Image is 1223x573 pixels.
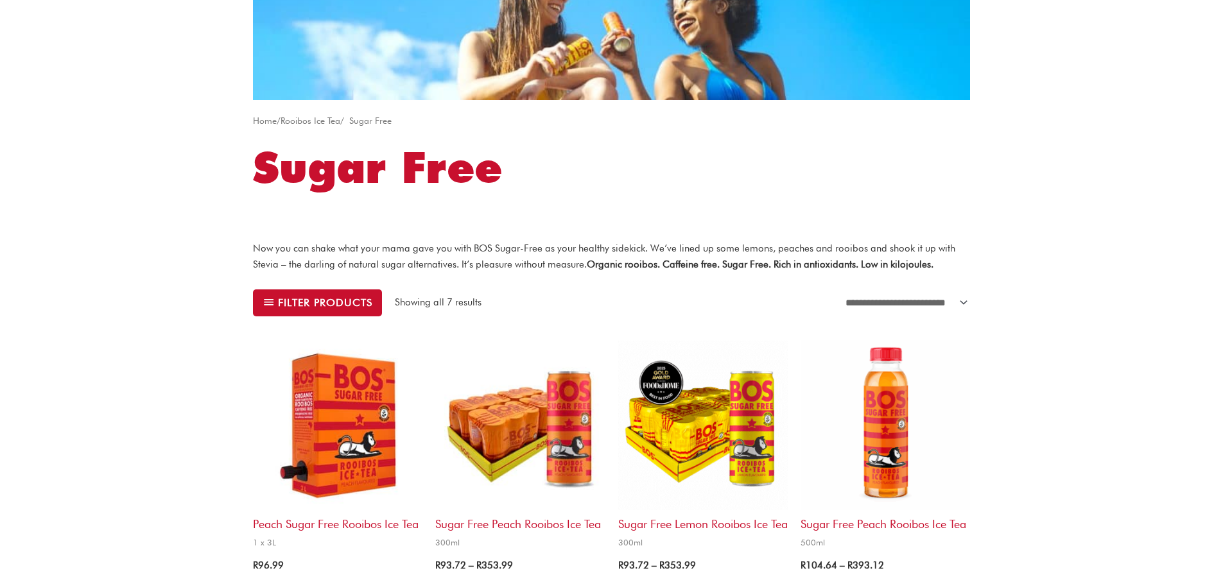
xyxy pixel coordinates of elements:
span: 500ml [801,537,970,548]
bdi: 104.64 [801,560,837,571]
a: Sugar Free Peach Rooibos Ice Tea300ml [435,340,605,552]
img: Peach Sugar Free Rooibos Ice Tea [253,340,422,509]
span: R [618,560,623,571]
span: R [253,560,258,571]
span: 1 x 3L [253,537,422,548]
a: Peach Sugar Free Rooibos Ice Tea1 x 3L [253,340,422,552]
a: Sugar Free Lemon Rooibos Ice Tea300ml [618,340,788,552]
button: Filter products [253,289,382,316]
p: Now you can shake what your mama gave you with BOS Sugar-Free as your healthy sidekick. We’ve lin... [253,241,970,273]
a: Home [253,115,277,126]
img: sugar free lemon rooibos ice tea [618,340,788,509]
span: Filter products [278,298,372,307]
a: Sugar Free Peach Rooibos Ice Tea500ml [801,340,970,552]
h2: Sugar Free Peach Rooibos Ice Tea [435,510,605,531]
span: R [801,560,806,571]
h1: Sugar Free [253,137,970,198]
span: R [435,560,440,571]
bdi: 353.99 [659,560,696,571]
img: sugar free peach rooibos ice tea [801,340,970,509]
span: 300ml [435,537,605,548]
h2: Sugar Free Peach Rooibos Ice Tea [801,510,970,531]
span: – [840,560,845,571]
select: Shop order [838,289,970,316]
strong: Organic rooibos. Caffeine free. Sugar Free. Rich in antioxidants. Low in kilojoules. [587,259,933,270]
bdi: 353.99 [476,560,513,571]
span: R [476,560,481,571]
bdi: 393.12 [847,560,884,571]
h2: Peach Sugar Free Rooibos Ice Tea [253,510,422,531]
bdi: 93.72 [618,560,649,571]
span: R [659,560,664,571]
a: Rooibos Ice Tea [281,115,340,126]
span: 300ml [618,537,788,548]
bdi: 96.99 [253,560,284,571]
h2: Sugar Free Lemon Rooibos Ice Tea [618,510,788,531]
nav: Breadcrumb [253,113,970,129]
p: Showing all 7 results [395,295,481,310]
span: – [652,560,657,571]
span: R [847,560,853,571]
img: Sugar Free Peach Rooibos Ice Tea [435,340,605,509]
bdi: 93.72 [435,560,466,571]
span: – [469,560,474,571]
